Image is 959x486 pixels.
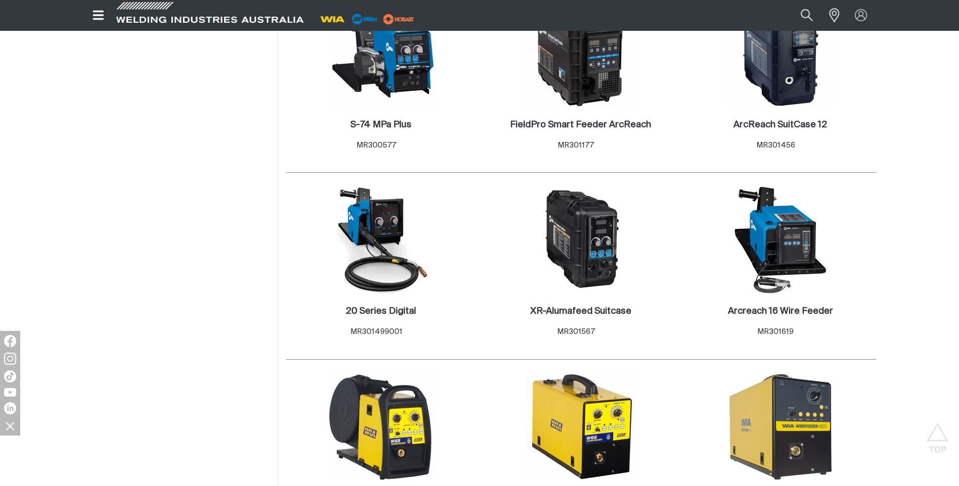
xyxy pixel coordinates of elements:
img: Arcreach 16 Wire Feeder [726,186,835,294]
img: YouTube [4,388,16,397]
img: 20 Series Digital [327,186,435,294]
a: FieldPro Smart Feeder ArcReach [510,119,651,131]
a: miller [380,15,417,23]
a: XR-Alumafeed Suitcase [530,306,631,317]
span: MR301567 [557,328,595,335]
span: MR301456 [756,141,795,149]
h2: 20 Series Digital [346,307,416,316]
span: MR301499001 [350,328,402,335]
img: Facebook [4,335,16,347]
img: Instagram [4,353,16,365]
h2: S-74 MPa Plus [350,120,412,129]
img: W64-1 Wire Feeder [726,373,835,481]
h2: ArcReach SuitCase 12 [734,120,827,129]
button: Search products [790,4,824,27]
h2: FieldPro Smart Feeder ArcReach [510,120,651,129]
img: W66 Wire Feeder [527,373,635,481]
img: hide socials [2,417,19,434]
a: S-74 MPa Plus [350,119,412,131]
img: LinkedIn [4,402,16,414]
img: miller [380,12,417,27]
img: XR-Alumafeed Suitcase [527,186,635,294]
img: TikTok [4,370,16,382]
img: W65 Wire Feeder with 10m lead kit [327,373,435,481]
h2: XR-Alumafeed Suitcase [530,307,631,316]
span: MR301177 [558,141,594,149]
a: 20 Series Digital [346,306,416,317]
a: ArcReach SuitCase 12 [734,119,827,131]
button: Scroll to top [926,423,949,446]
span: MR300577 [356,141,396,149]
span: MR301619 [757,328,794,335]
input: Product name or item number... [777,4,824,27]
h2: Arcreach 16 Wire Feeder [728,307,833,316]
a: Arcreach 16 Wire Feeder [728,306,833,317]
